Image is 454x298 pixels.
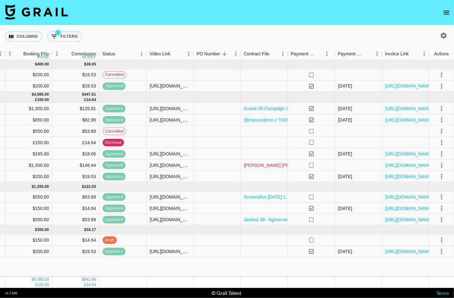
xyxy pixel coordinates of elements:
[47,31,82,42] button: Show filters
[269,49,278,58] button: Sort
[34,92,49,97] div: 4,585.00
[436,203,447,214] button: select merge strategy
[52,148,100,160] div: $18.06
[5,31,42,42] button: Select columns
[419,49,429,59] button: Menu
[364,49,372,58] button: Sort
[52,81,100,92] div: $19.53
[440,6,453,19] button: open drawer
[322,49,332,59] button: Menu
[436,235,447,245] button: select merge strategy
[436,126,447,137] button: select merge strategy
[52,103,100,114] div: $126.91
[338,105,352,112] div: 8/19/2025
[86,62,96,67] div: 39.05
[291,48,315,60] div: Payment Sent
[5,114,52,126] div: $850.00
[5,234,52,246] div: $150.00
[35,62,37,67] div: $
[52,126,100,137] div: $53.69
[103,174,126,180] span: approved
[5,214,52,225] div: $550.00
[86,282,96,288] div: 14.64
[244,117,344,123] a: @manuxsierra x TOZO Influencer Contract (1).pdf
[231,49,241,59] button: Menu
[37,62,49,67] div: 400.00
[82,277,84,282] div: $
[193,48,241,60] div: PO Number
[436,70,447,80] button: select merge strategy
[103,117,126,123] span: approved
[82,184,84,189] div: $
[103,83,126,89] span: approved
[84,277,96,282] div: 642.86
[338,48,364,60] div: Payment Sent Date
[103,217,126,223] span: approved
[409,49,418,58] button: Sort
[385,48,409,60] div: Invoice Link
[436,246,447,257] button: select merge strategy
[5,160,52,171] div: $1,500.00
[385,83,433,89] a: [URL][DOMAIN_NAME]
[52,114,100,126] div: $82.98
[55,30,61,36] span: 1
[150,151,190,157] div: https://www.tiktok.com/@manuxsierra/video/7522962993513041166?lang=en
[150,162,190,168] div: https://www.tiktok.com/@manuxsierra/video/7532923089177333047?lang=en
[37,227,49,233] div: 350.00
[436,103,447,114] button: select merge strategy
[82,92,84,97] div: $
[137,49,146,59] button: Menu
[315,49,324,58] button: Sort
[150,194,190,200] div: https://www.tiktok.com/@manuxsierra/video/7542167656237911310?lang=en
[170,49,179,58] button: Sort
[5,49,14,59] button: Menu
[5,69,52,81] div: $200.00
[103,128,126,134] span: cancelled
[103,72,126,78] span: cancelled
[99,48,146,60] div: Status
[150,216,190,223] div: https://www.instagram.com/p/DNyqX3Xwq3Q/?img_index=1
[5,148,52,160] div: $185.00
[244,105,340,112] a: Guess 05 Campaign Contract (manuxsierra).pdf
[52,203,100,214] div: $14.64
[52,160,100,171] div: $146.44
[212,290,242,296] div: © Grail Talent
[338,205,352,211] div: 8/19/2025
[436,192,447,202] button: select merge strategy
[84,92,96,97] div: 447.61
[52,69,100,81] div: $19.53
[150,248,190,255] div: https://www.tiktok.com/@manuxsierra/video/7545608358414290231?lang=en
[72,48,96,60] div: Commission
[84,97,86,103] div: £
[103,106,126,112] span: approved
[84,282,86,288] div: £
[244,216,327,223] a: Zeelool 39 - Agreement (manuxsierra).pdf
[63,49,72,58] button: Sort
[382,48,429,60] div: Invoice Link
[241,48,288,60] div: Contract File
[197,48,220,60] div: PO Number
[52,214,100,225] div: $53.69
[372,49,382,59] button: Menu
[150,105,190,112] div: https://www.tiktok.com/@manuxsierra/video/7522206144455036174?is_from_webapp=1&sender_device=pc&w...
[338,248,352,255] div: 9/10/2025
[150,83,190,89] div: https://www.tiktok.com/@manuxsierra/video/7519600475503709454?is_from_webapp=1&sender_device=pc&w...
[385,248,433,255] a: [URL][DOMAIN_NAME]
[37,97,49,103] div: 150.00
[103,205,126,211] span: approved
[149,48,170,60] div: Video Link
[5,191,52,203] div: $550.00
[32,92,34,97] div: $
[103,151,126,157] span: approved
[338,151,352,157] div: 7/22/2025
[434,48,449,60] div: Actions
[34,277,49,282] div: 6,585.00
[244,48,269,60] div: Contract File
[37,282,49,288] div: 150.00
[103,162,126,168] span: approved
[103,237,117,243] span: draft
[103,140,124,146] span: declined
[385,151,433,157] a: [URL][DOMAIN_NAME]
[335,48,382,60] div: Payment Sent Date
[150,205,190,211] div: https://www.tiktok.com/@manuxsierra/video/7534477840209726775?lang=en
